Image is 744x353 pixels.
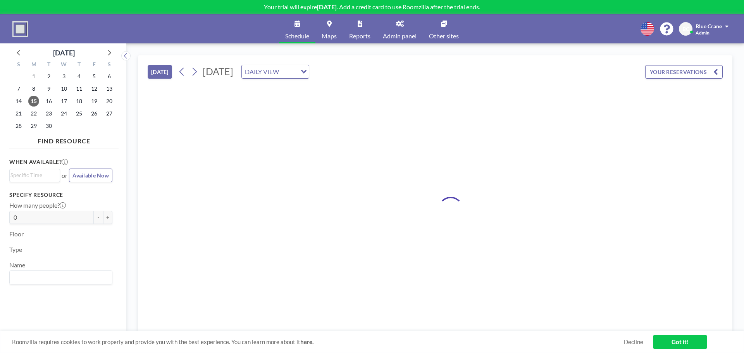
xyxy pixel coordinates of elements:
[322,33,337,39] span: Maps
[104,108,115,119] span: Saturday, September 27, 2025
[71,60,86,70] div: T
[285,33,309,39] span: Schedule
[9,261,25,269] label: Name
[43,71,54,82] span: Tuesday, September 2, 2025
[43,83,54,94] span: Tuesday, September 9, 2025
[53,47,75,58] div: [DATE]
[429,33,459,39] span: Other sites
[317,3,337,10] b: [DATE]
[28,108,39,119] span: Monday, September 22, 2025
[89,108,100,119] span: Friday, September 26, 2025
[28,96,39,107] span: Monday, September 15, 2025
[377,14,423,43] a: Admin panel
[645,65,723,79] button: YOUR RESERVATIONS
[28,121,39,131] span: Monday, September 29, 2025
[12,21,28,37] img: organization-logo
[59,71,69,82] span: Wednesday, September 3, 2025
[11,60,26,70] div: S
[102,60,117,70] div: S
[13,83,24,94] span: Sunday, September 7, 2025
[104,96,115,107] span: Saturday, September 20, 2025
[10,271,112,284] div: Search for option
[10,171,55,179] input: Search for option
[10,169,60,181] div: Search for option
[9,191,112,198] h3: Specify resource
[89,96,100,107] span: Friday, September 19, 2025
[315,14,343,43] a: Maps
[9,230,24,238] label: Floor
[300,338,313,345] a: here.
[9,201,66,209] label: How many people?
[653,335,707,349] a: Got it!
[104,83,115,94] span: Saturday, September 13, 2025
[74,108,84,119] span: Thursday, September 25, 2025
[28,71,39,82] span: Monday, September 1, 2025
[242,65,309,78] div: Search for option
[243,67,281,77] span: DAILY VIEW
[9,134,119,145] h4: FIND RESOURCE
[59,108,69,119] span: Wednesday, September 24, 2025
[682,26,689,33] span: BC
[74,71,84,82] span: Thursday, September 4, 2025
[103,211,112,224] button: +
[13,96,24,107] span: Sunday, September 14, 2025
[281,67,296,77] input: Search for option
[43,121,54,131] span: Tuesday, September 30, 2025
[349,33,370,39] span: Reports
[383,33,417,39] span: Admin panel
[74,83,84,94] span: Thursday, September 11, 2025
[86,60,102,70] div: F
[69,169,112,182] button: Available Now
[696,23,722,29] span: Blue Crane
[59,96,69,107] span: Wednesday, September 17, 2025
[13,121,24,131] span: Sunday, September 28, 2025
[43,108,54,119] span: Tuesday, September 23, 2025
[9,246,22,253] label: Type
[94,211,103,224] button: -
[624,338,643,346] a: Decline
[89,71,100,82] span: Friday, September 5, 2025
[62,172,67,179] span: or
[89,83,100,94] span: Friday, September 12, 2025
[203,65,233,77] span: [DATE]
[423,14,465,43] a: Other sites
[57,60,72,70] div: W
[279,14,315,43] a: Schedule
[41,60,57,70] div: T
[26,60,41,70] div: M
[13,108,24,119] span: Sunday, September 21, 2025
[28,83,39,94] span: Monday, September 8, 2025
[148,65,172,79] button: [DATE]
[59,83,69,94] span: Wednesday, September 10, 2025
[10,272,108,282] input: Search for option
[104,71,115,82] span: Saturday, September 6, 2025
[696,30,710,36] span: Admin
[343,14,377,43] a: Reports
[72,172,109,179] span: Available Now
[43,96,54,107] span: Tuesday, September 16, 2025
[12,338,624,346] span: Roomzilla requires cookies to work properly and provide you with the best experience. You can lea...
[74,96,84,107] span: Thursday, September 18, 2025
